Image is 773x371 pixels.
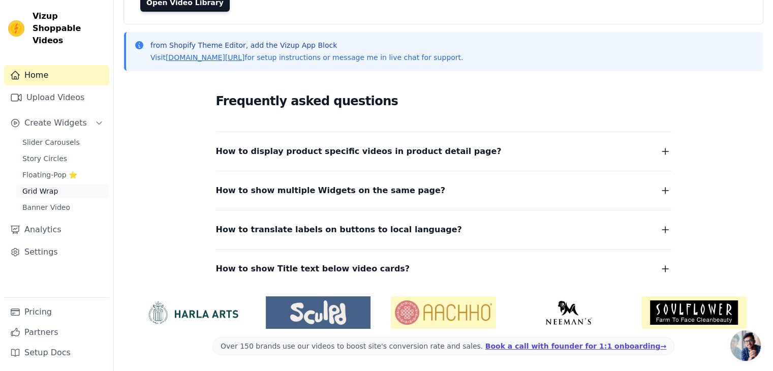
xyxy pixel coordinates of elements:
img: Vizup [8,20,24,37]
a: Book a call with founder for 1:1 onboarding [485,342,666,350]
a: [DOMAIN_NAME][URL] [166,53,245,61]
a: Banner Video [16,200,109,214]
button: How to translate labels on buttons to local language? [216,223,671,237]
span: Create Widgets [24,117,87,129]
span: How to display product specific videos in product detail page? [216,144,502,159]
a: Settings [4,242,109,262]
span: Floating-Pop ⭐ [22,170,77,180]
img: Soulflower [641,296,747,329]
img: HarlaArts [140,300,245,325]
button: How to show Title text below video cards? [216,262,671,276]
button: How to show multiple Widgets on the same page? [216,183,671,198]
button: Create Widgets [4,113,109,133]
a: Pricing [4,302,109,322]
img: Aachho [391,296,496,329]
img: Sculpd US [266,300,371,325]
a: Open chat [730,330,761,361]
span: Story Circles [22,153,67,164]
span: Banner Video [22,202,70,212]
span: Vizup Shoppable Videos [33,10,105,47]
a: Partners [4,322,109,343]
p: Visit for setup instructions or message me in live chat for support. [150,52,463,63]
p: from Shopify Theme Editor, add the Vizup App Block [150,40,463,50]
a: Analytics [4,220,109,240]
button: How to display product specific videos in product detail page? [216,144,671,159]
span: How to show multiple Widgets on the same page? [216,183,446,198]
img: Neeman's [516,300,622,325]
a: Floating-Pop ⭐ [16,168,109,182]
a: Grid Wrap [16,184,109,198]
a: Story Circles [16,151,109,166]
span: Grid Wrap [22,186,58,196]
span: How to show Title text below video cards? [216,262,410,276]
a: Setup Docs [4,343,109,363]
span: Slider Carousels [22,137,80,147]
h2: Frequently asked questions [216,91,671,111]
a: Upload Videos [4,87,109,108]
span: How to translate labels on buttons to local language? [216,223,462,237]
a: Slider Carousels [16,135,109,149]
a: Home [4,65,109,85]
